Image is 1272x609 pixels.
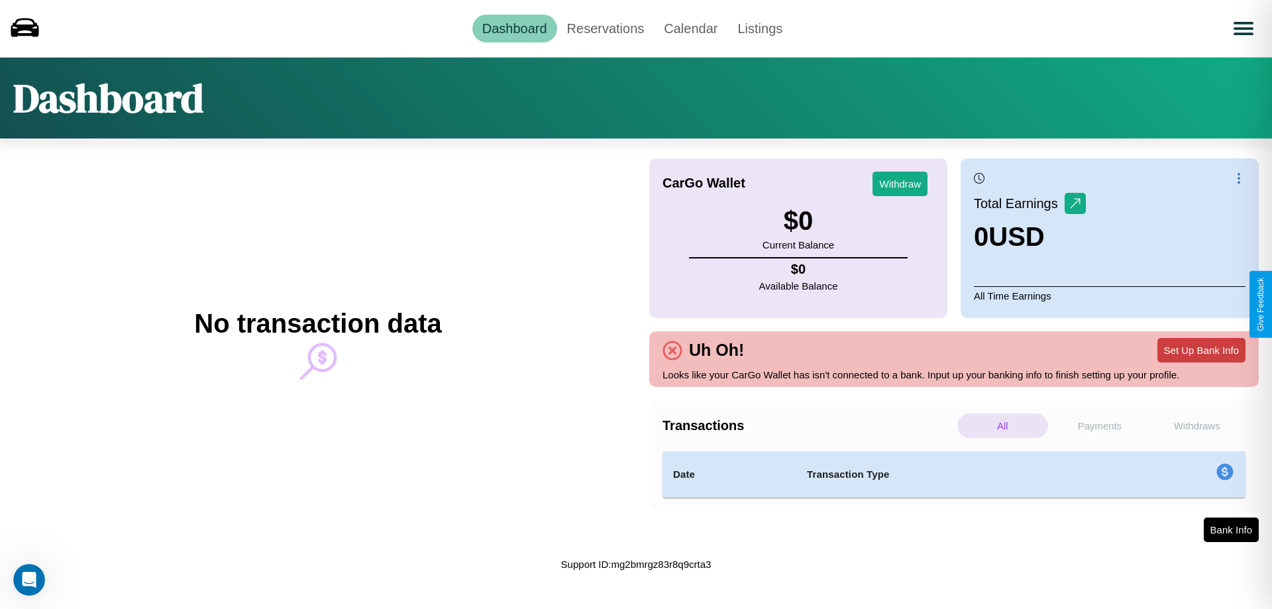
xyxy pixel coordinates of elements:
[662,366,1245,384] p: Looks like your CarGo Wallet has isn't connected to a bank. Input up your banking info to finish ...
[1204,518,1259,542] button: Bank Info
[654,15,727,42] a: Calendar
[1055,414,1145,438] p: Payments
[974,192,1065,215] p: Total Earnings
[873,172,927,196] button: Withdraw
[1225,10,1262,47] button: Open menu
[13,564,45,596] iframe: Intercom live chat
[662,176,745,191] h4: CarGo Wallet
[807,467,1108,482] h4: Transaction Type
[1151,414,1242,438] p: Withdraws
[974,286,1245,305] p: All Time Earnings
[557,15,655,42] a: Reservations
[662,418,954,433] h4: Transactions
[561,555,712,573] p: Support ID: mg2bmrgz83r8q9crta3
[682,341,751,360] h4: Uh Oh!
[759,262,838,277] h4: $ 0
[759,277,838,295] p: Available Balance
[974,222,1086,252] h3: 0 USD
[727,15,792,42] a: Listings
[763,206,834,236] h3: $ 0
[1157,338,1245,362] button: Set Up Bank Info
[763,236,834,254] p: Current Balance
[1256,278,1265,331] div: Give Feedback
[673,467,786,482] h4: Date
[472,15,557,42] a: Dashboard
[13,71,203,125] h1: Dashboard
[662,451,1245,498] table: simple table
[194,309,441,339] h2: No transaction data
[957,414,1048,438] p: All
